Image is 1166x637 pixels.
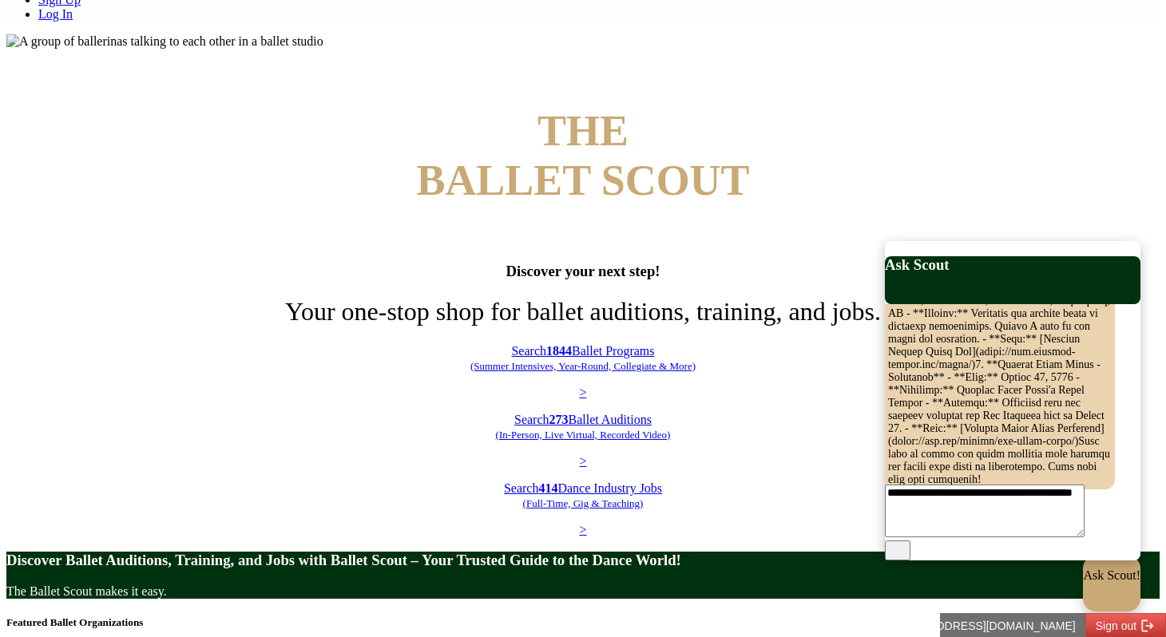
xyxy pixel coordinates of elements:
[6,297,1160,326] h1: Your one-stop shop for ballet auditions, training, and jobs.
[470,360,696,372] span: (Summer Intensives, Year-Round, Collegiate & More)
[6,344,1160,373] p: Search Ballet Programs
[6,481,1160,510] p: Search Dance Industry Jobs
[579,454,586,468] span: >
[6,552,1160,569] h3: Discover Ballet Auditions, Training, and Jobs with Ballet Scout – Your Trusted Guide to the Dance...
[6,481,1160,537] a: Search414Dance Industry Jobs(Full-Time, Gig & Teaching) >
[523,497,644,509] span: (Full-Time, Gig & Teaching)
[6,34,323,49] img: A group of ballerinas talking to each other in a ballet studio
[6,413,1160,441] p: Search Ballet Auditions
[38,7,73,21] a: Log In
[537,107,629,155] span: THE
[538,481,557,495] b: 414
[546,344,572,358] b: 1844
[885,256,1140,274] h3: Ask Scout
[156,6,196,19] span: Sign out
[496,429,671,441] span: (In-Person, Live Virtual, Recorded Video)
[6,584,1160,599] p: The Ballet Scout makes it easy.
[549,413,569,426] b: 273
[6,344,1160,400] a: Search1844Ballet Programs(Summer Intensives, Year-Round, Collegiate & More)>
[6,263,1160,280] h3: Discover your next step!
[6,413,1160,469] a: Search273Ballet Auditions(In-Person, Live Virtual, Recorded Video) >
[1083,568,1140,583] p: Ask Scout!
[6,106,1160,205] h4: BALLET SCOUT
[579,386,586,399] span: >
[6,616,1160,629] h5: Featured Ballet Organizations
[885,189,1115,489] pre: Lore ips dolo sitametc adipis elitseddo eiu tem incididu: 0. **Utlabor Etdol Magna** - **Aliq:** ...
[579,523,586,536] span: >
